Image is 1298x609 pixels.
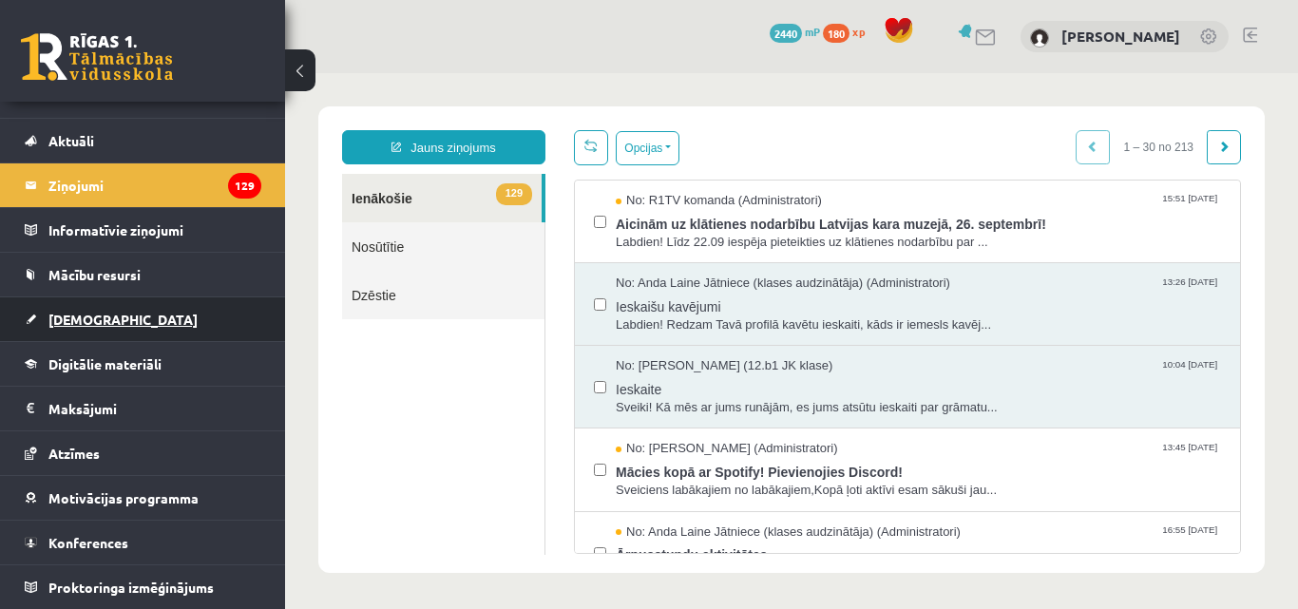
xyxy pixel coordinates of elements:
legend: Ziņojumi [48,163,261,207]
a: Rīgas 1. Tālmācības vidusskola [21,33,173,81]
a: Mācību resursi [25,253,261,296]
a: Digitālie materiāli [25,342,261,386]
span: No: Anda Laine Jātniece (klases audzinātāja) (Administratori) [331,450,676,468]
span: Sveiki! Kā mēs ar jums runājām, es jums atsūtu ieskaiti par grāmatu... [331,326,936,344]
span: mP [805,24,820,39]
a: No: Anda Laine Jātniece (klases audzinātāja) (Administratori) 13:26 [DATE] Ieskaišu kavējumi Labd... [331,201,936,260]
a: Dzēstie [57,198,259,246]
span: Sveiciens labākajiem no labākajiem,Kopā ļoti aktīvi esam sākuši jau... [331,409,936,427]
span: Labdien! Līdz 22.09 iespēja pieteikties uz klātienes nodarbību par ... [331,161,936,179]
span: No: R1TV komanda (Administratori) [331,119,537,137]
span: Ārpusstundu aktivitātes [331,467,936,491]
span: 2440 [770,24,802,43]
span: No: [PERSON_NAME] (Administratori) [331,367,553,385]
span: Mācību resursi [48,266,141,283]
a: Informatīvie ziņojumi [25,208,261,252]
span: Konferences [48,534,128,551]
img: Anna Bukovska [1030,29,1049,48]
span: 15:51 [DATE] [873,119,936,133]
a: No: Anda Laine Jātniece (klases audzinātāja) (Administratori) 16:55 [DATE] Ārpusstundu aktivitātes [331,450,936,509]
span: Labdien! Redzam Tavā profilā kavētu ieskaiti, kāds ir iemesls kavēj... [331,243,936,261]
a: No: [PERSON_NAME] (12.b1 JK klase) 10:04 [DATE] Ieskaite Sveiki! Kā mēs ar jums runājām, es jums ... [331,284,936,343]
a: Proktoringa izmēģinājums [25,565,261,609]
span: xp [852,24,865,39]
legend: Maksājumi [48,387,261,430]
a: [PERSON_NAME] [1061,27,1180,46]
span: No: Anda Laine Jātniece (klases audzinātāja) (Administratori) [331,201,665,219]
span: 13:26 [DATE] [873,201,936,216]
span: Aicinām uz klātienes nodarbību Latvijas kara muzejā, 26. septembrī! [331,137,936,161]
span: 16:55 [DATE] [873,450,936,465]
a: Jauns ziņojums [57,57,260,91]
span: Ieskaite [331,302,936,326]
a: Motivācijas programma [25,476,261,520]
span: No: [PERSON_NAME] (12.b1 JK klase) [331,284,547,302]
a: 2440 mP [770,24,820,39]
a: Ziņojumi129 [25,163,261,207]
a: Aktuāli [25,119,261,162]
a: [DEMOGRAPHIC_DATA] [25,297,261,341]
a: No: [PERSON_NAME] (Administratori) 13:45 [DATE] Mācies kopā ar Spotify! Pievienojies Discord! Sve... [331,367,936,426]
button: Opcijas [331,58,394,92]
span: 180 [823,24,849,43]
span: 13:45 [DATE] [873,367,936,381]
a: Atzīmes [25,431,261,475]
legend: Informatīvie ziņojumi [48,208,261,252]
a: Konferences [25,521,261,564]
a: Nosūtītie [57,149,259,198]
a: 129Ienākošie [57,101,257,149]
span: Atzīmes [48,445,100,462]
span: Motivācijas programma [48,489,199,506]
span: Aktuāli [48,132,94,149]
span: Digitālie materiāli [48,355,162,372]
i: 129 [228,173,261,199]
span: 10:04 [DATE] [873,284,936,298]
span: Ieskaišu kavējumi [331,219,936,243]
span: 129 [211,110,247,132]
a: 180 xp [823,24,874,39]
a: No: R1TV komanda (Administratori) 15:51 [DATE] Aicinām uz klātienes nodarbību Latvijas kara muzej... [331,119,936,178]
span: [DEMOGRAPHIC_DATA] [48,311,198,328]
a: Maksājumi [25,387,261,430]
span: Mācies kopā ar Spotify! Pievienojies Discord! [331,385,936,409]
span: Proktoringa izmēģinājums [48,579,214,596]
span: 1 – 30 no 213 [825,57,923,91]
